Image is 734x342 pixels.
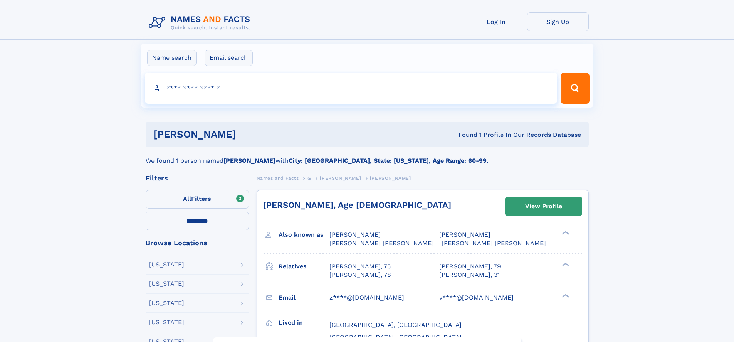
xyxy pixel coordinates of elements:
[205,50,253,66] label: Email search
[307,173,311,183] a: G
[279,260,329,273] h3: Relatives
[329,239,434,247] span: [PERSON_NAME] [PERSON_NAME]
[561,73,589,104] button: Search Button
[149,319,184,325] div: [US_STATE]
[439,262,501,271] a: [PERSON_NAME], 79
[279,316,329,329] h3: Lived in
[146,12,257,33] img: Logo Names and Facts
[560,231,569,236] div: ❯
[146,147,589,165] div: We found 1 person named with .
[329,321,462,329] span: [GEOGRAPHIC_DATA], [GEOGRAPHIC_DATA]
[329,231,381,238] span: [PERSON_NAME]
[146,175,249,182] div: Filters
[320,173,361,183] a: [PERSON_NAME]
[263,200,451,210] a: [PERSON_NAME], Age [DEMOGRAPHIC_DATA]
[329,271,391,279] a: [PERSON_NAME], 78
[145,73,558,104] input: search input
[147,50,197,66] label: Name search
[329,334,462,341] span: [GEOGRAPHIC_DATA], [GEOGRAPHIC_DATA]
[149,261,184,268] div: [US_STATE]
[223,157,275,164] b: [PERSON_NAME]
[146,239,249,246] div: Browse Locations
[329,262,391,271] a: [PERSON_NAME], 75
[257,173,299,183] a: Names and Facts
[320,175,361,181] span: [PERSON_NAME]
[465,12,527,31] a: Log In
[146,190,249,209] label: Filters
[153,130,348,139] h1: [PERSON_NAME]
[149,300,184,306] div: [US_STATE]
[439,231,490,238] span: [PERSON_NAME]
[442,239,546,247] span: [PERSON_NAME] [PERSON_NAME]
[279,291,329,304] h3: Email
[370,175,411,181] span: [PERSON_NAME]
[289,157,487,164] b: City: [GEOGRAPHIC_DATA], State: [US_STATE], Age Range: 60-99
[439,271,500,279] a: [PERSON_NAME], 31
[560,293,569,298] div: ❯
[506,197,582,216] a: View Profile
[525,197,562,215] div: View Profile
[527,12,589,31] a: Sign Up
[307,175,311,181] span: G
[347,131,581,139] div: Found 1 Profile In Our Records Database
[149,281,184,287] div: [US_STATE]
[183,195,191,202] span: All
[279,228,329,241] h3: Also known as
[560,262,569,267] div: ❯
